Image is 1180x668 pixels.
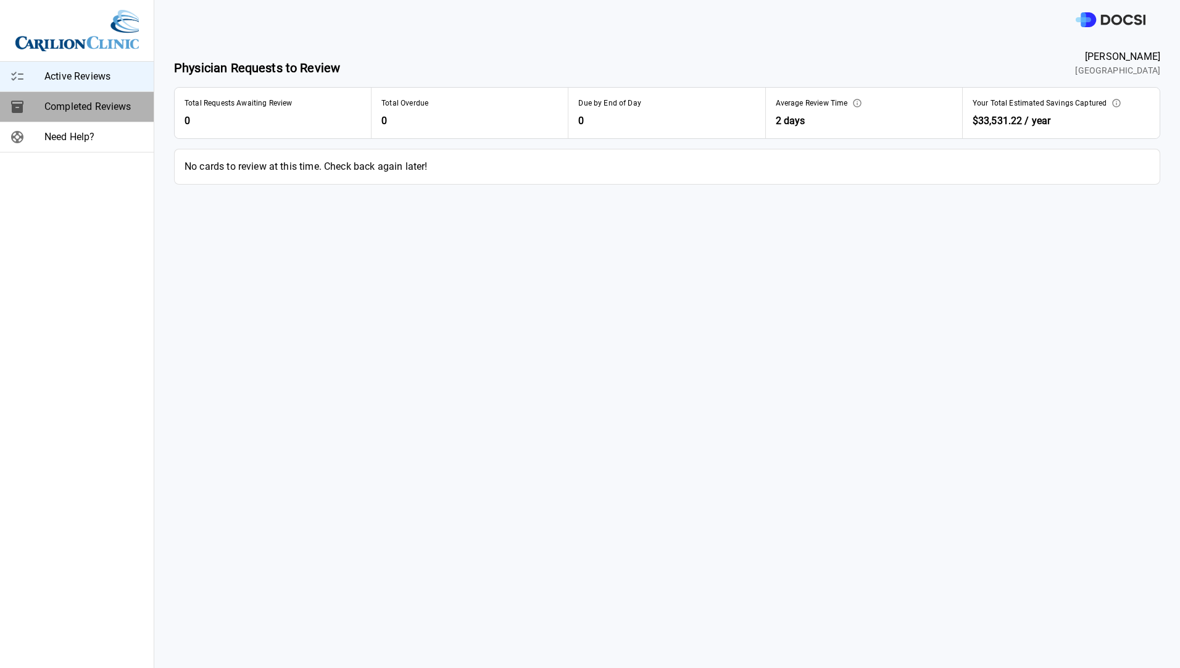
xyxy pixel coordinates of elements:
[776,114,952,128] span: 2 days
[578,114,755,128] span: 0
[1111,98,1121,108] svg: This is the estimated annual impact of the preference card optimizations which you have approved....
[1076,12,1145,28] img: DOCSI Logo
[174,59,340,77] span: Physician Requests to Review
[15,10,139,51] img: Site Logo
[578,98,641,109] span: Due by End of Day
[1075,64,1160,77] span: [GEOGRAPHIC_DATA]
[381,114,558,128] span: 0
[44,99,144,114] span: Completed Reviews
[185,114,361,128] span: 0
[44,69,144,84] span: Active Reviews
[852,98,862,108] svg: This represents the average time it takes from when an optimization is ready for your review to w...
[1075,49,1160,64] span: [PERSON_NAME]
[776,98,848,109] span: Average Review Time
[973,115,1051,127] span: $33,531.22 / year
[185,98,293,109] span: Total Requests Awaiting Review
[381,98,428,109] span: Total Overdue
[973,98,1107,109] span: Your Total Estimated Savings Captured
[44,130,144,144] span: Need Help?
[175,149,1160,184] span: No cards to review at this time. Check back again later!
